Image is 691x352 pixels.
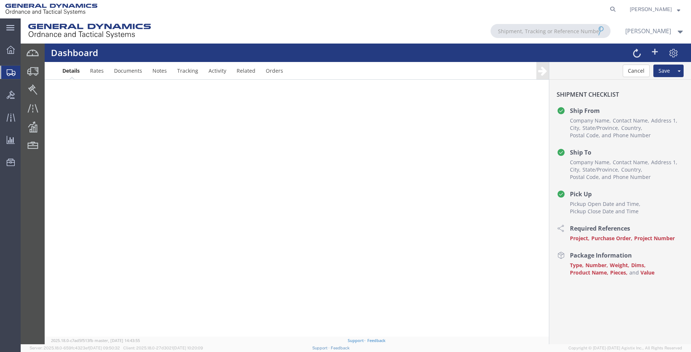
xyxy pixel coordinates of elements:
[173,346,203,350] span: [DATE] 10:20:09
[30,346,120,350] span: Server: 2025.18.0-659fc4323ef
[630,5,672,13] span: LaShirl Montgomery
[629,5,681,14] button: [PERSON_NAME]
[5,4,97,15] img: logo
[312,346,331,350] a: Support
[568,345,682,351] span: Copyright © [DATE]-[DATE] Agistix Inc., All Rights Reserved
[331,346,350,350] a: Feedback
[21,18,691,344] iframe: FS Legacy Container
[89,346,120,350] span: [DATE] 09:50:32
[123,346,203,350] span: Client: 2025.18.0-27d3021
